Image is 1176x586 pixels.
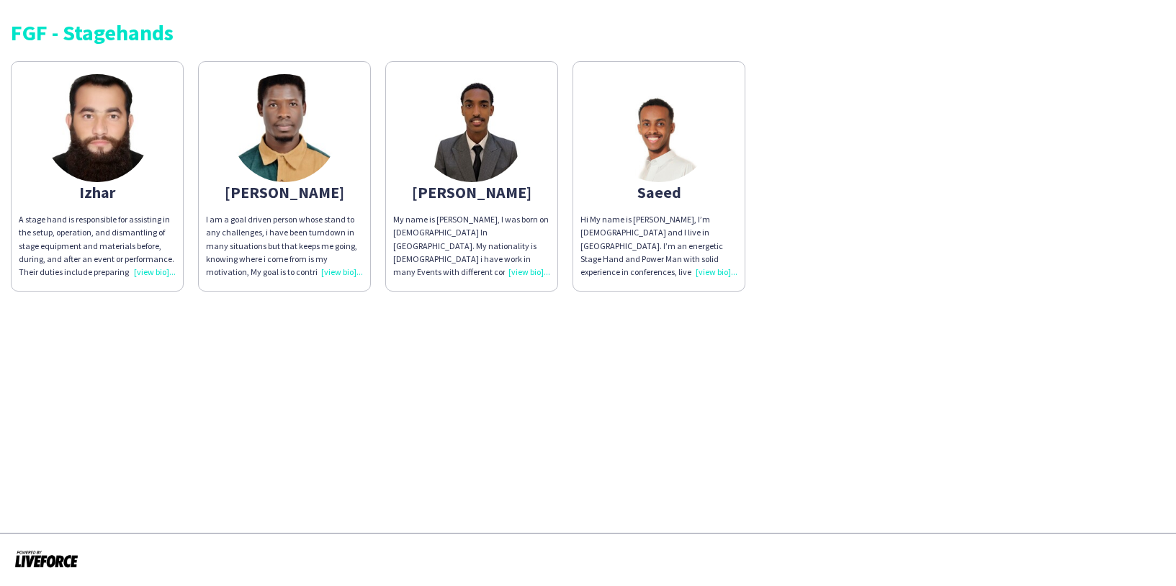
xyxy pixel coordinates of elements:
[230,74,338,182] img: thumb-68869482e2b48.jpg
[11,22,1165,43] div: FGF - Stagehands
[605,74,713,182] img: thumb-657cff3cceba4.jpeg
[14,549,78,569] img: Powered by Liveforce
[206,186,363,199] div: [PERSON_NAME]
[418,74,526,182] img: thumb-66b4af4190992.jpeg
[19,186,176,199] div: Izhar
[393,186,550,199] div: [PERSON_NAME]
[206,213,363,279] div: I am a goal driven person whose stand to any challenges, i have been turndown in many situations ...
[19,213,176,279] div: A stage hand is responsible for assisting in the setup, operation, and dismantling of stage equip...
[393,213,550,279] div: My name is [PERSON_NAME], I was born on [DEMOGRAPHIC_DATA] In [GEOGRAPHIC_DATA]. My nationality i...
[43,74,151,182] img: thumb-656958b8068ac.jpg
[580,213,737,279] div: Hi My name is [PERSON_NAME], I’m [DEMOGRAPHIC_DATA] and I live in [GEOGRAPHIC_DATA]. I’m an energ...
[580,186,737,199] div: Saeed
